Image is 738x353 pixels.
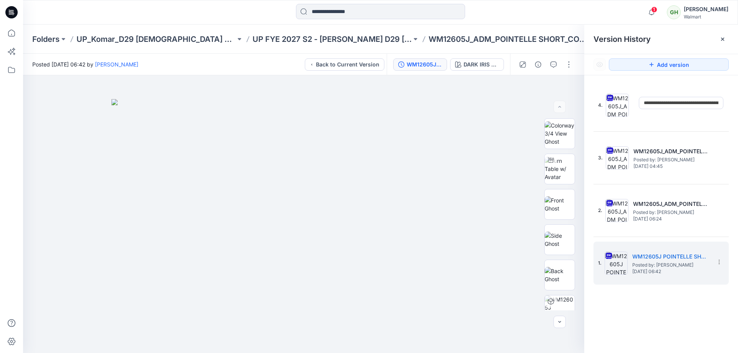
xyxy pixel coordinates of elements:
[545,196,575,212] img: Front Ghost
[545,121,575,146] img: Colorway 3/4 View Ghost
[95,61,138,68] a: [PERSON_NAME]
[253,34,412,45] a: UP FYE 2027 S2 - [PERSON_NAME] D29 [DEMOGRAPHIC_DATA] Sleepwear
[609,58,729,71] button: Add version
[305,58,384,71] button: Back to Current Version
[598,154,603,161] span: 3.
[545,157,575,181] img: Turn Table w/ Avatar
[605,252,628,275] img: WM12605J POINTELLE SHORT_COLORWAY
[633,199,710,209] h5: WM12605J_ADM_POINTELLE SHORT_COLORWAY_REV1
[593,35,651,44] span: Version History
[633,216,710,222] span: [DATE] 06:24
[598,207,602,214] span: 2.
[633,209,710,216] span: Posted by: Gayan Hettiarachchi
[632,261,709,269] span: Posted by: Gayan Hettiarachchi
[667,5,681,19] div: GH
[407,60,442,69] div: WM12605J POINTELLE SHORT_COLORWAY_REV1
[76,34,236,45] a: UP_Komar_D29 [DEMOGRAPHIC_DATA] Sleep
[606,146,629,169] img: WM12605J_ADM_POINTELLE SHORT_COLORWAY_REV2
[593,58,606,71] button: Show Hidden Versions
[598,260,602,267] span: 1.
[632,252,709,261] h5: WM12605J POINTELLE SHORT_COLORWAY
[545,267,575,283] img: Back Ghost
[720,36,726,42] button: Close
[450,58,504,71] button: DARK IRIS 2051146
[32,34,60,45] a: Folders
[464,60,499,69] div: DARK IRIS 2051146
[605,199,628,222] img: WM12605J_ADM_POINTELLE SHORT_COLORWAY_REV1
[532,58,544,71] button: Details
[632,269,709,274] span: [DATE] 06:42
[651,7,657,13] span: 1
[684,14,728,20] div: Walmart
[545,295,575,325] img: WM12605J POINTELLE SHORT_COLORWAY_REV1 DARK IRIS 2051146
[684,5,728,14] div: [PERSON_NAME]
[633,147,710,156] h5: WM12605J_ADM_POINTELLE SHORT_COLORWAY_REV2
[606,94,629,117] img: WM12605J_ADM_POINTELLE SHORT_COLORWAY_REV3
[598,102,603,109] span: 4.
[429,34,588,45] p: WM12605J_ADM_POINTELLE SHORT_COLORWAY
[393,58,447,71] button: WM12605J POINTELLE SHORT_COLORWAY_REV1
[545,232,575,248] img: Side Ghost
[633,156,710,164] span: Posted by: Gayan Hettiarachchi
[633,164,710,169] span: [DATE] 04:45
[32,60,138,68] span: Posted [DATE] 06:42 by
